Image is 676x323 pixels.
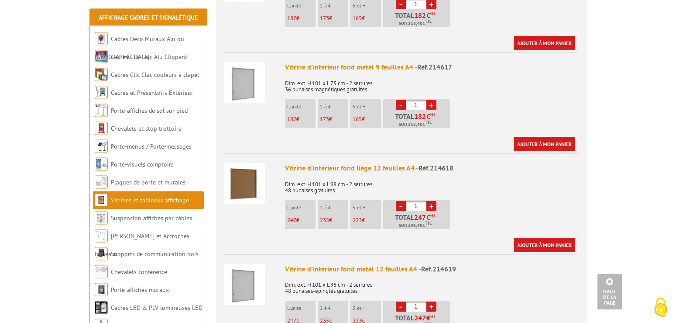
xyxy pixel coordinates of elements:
span: Soit € [399,121,432,128]
a: Cadres Deco Muraux Alu ou [GEOGRAPHIC_DATA] [95,35,184,61]
div: Vitrine d'intérieur fond métal 9 feuilles A4 - [285,62,579,72]
span: 182 [414,113,426,120]
img: Porte-affiches de sol sur pied [95,104,108,117]
img: Cookies (fenêtre modale) [650,297,672,319]
sup: HT [430,212,436,219]
img: Vitrine d'intérieur fond métal 12 feuilles A4 [224,264,265,305]
img: Porte-visuels comptoirs [95,158,108,171]
p: € [353,217,381,223]
p: € [287,15,316,21]
img: Plaques de porte et murales [95,176,108,189]
a: Porte-affiches muraux [111,286,169,294]
p: 5 et + [353,3,381,9]
a: Cadres Clic-Clac Alu Clippant [111,53,187,61]
img: Suspension affiches par câbles [95,212,108,225]
p: L'unité [287,205,316,211]
img: Cadres Clic-Clac couleurs à clapet [95,68,108,81]
span: Réf.214618 [419,163,453,172]
p: Dim. ext. H 101 x L 75 cm - 2 serrures 36 punaises magnétiques gratuites [285,74,579,93]
p: 5 et + [353,205,381,211]
p: 2 à 4 [320,3,348,9]
p: L'unité [287,104,316,110]
img: Cadres et Présentoirs Extérieur [95,86,108,99]
span: 173 [320,14,329,22]
p: 2 à 4 [320,104,348,110]
a: + [426,302,436,312]
p: Total [385,113,450,128]
a: Suspension affiches par câbles [111,214,192,222]
span: 218,40 [408,20,422,27]
a: Porte-menus / Porte-messages [111,142,192,150]
sup: TTC [425,19,432,24]
a: Cadres Clic-Clac couleurs à clapet [111,71,199,79]
div: Vitrine d'intérieur fond métal 12 feuilles A4 - [285,264,579,274]
a: + [426,100,436,110]
span: Soit € [399,222,432,229]
span: € [426,314,430,321]
p: L'unité [287,3,316,9]
a: Cadres et Présentoirs Extérieur [111,89,193,97]
span: 218,40 [408,121,422,128]
p: 5 et + [353,104,381,110]
span: € [426,12,430,19]
a: Vitrines et tableaux affichage [111,196,189,204]
a: Chevalets conférence [111,268,167,276]
p: Dim. ext. H 101 x L 98 cm - 2 serrures 48 punaises gratuites [285,175,579,194]
span: Réf.214617 [417,63,452,71]
img: Cimaises et Accroches tableaux [95,229,108,243]
p: € [287,217,316,223]
a: Haut de la page [597,274,622,310]
a: Porte-affiches de sol sur pied [111,107,188,115]
img: Cadres Deco Muraux Alu ou Bois [95,32,108,45]
span: 247 [414,314,426,321]
p: Total [385,214,450,229]
div: Vitrine d'intérieur fond liège 12 feuilles A4 - [285,163,579,173]
p: € [353,15,381,21]
span: € [426,113,430,120]
a: Ajouter à mon panier [514,238,575,252]
span: 296,40 [408,222,422,229]
p: € [320,15,348,21]
span: 182 [287,115,296,123]
img: Vitrines et tableaux affichage [95,194,108,207]
a: Supports de communication bois [111,250,199,258]
span: € [426,214,430,221]
img: Vitrine d'intérieur fond liège 12 feuilles A4 [224,163,265,204]
sup: HT [430,313,436,320]
sup: HT [430,111,436,118]
p: Total [385,12,450,27]
a: + [426,201,436,211]
p: 2 à 4 [320,305,348,311]
p: € [287,116,316,122]
span: 165 [353,14,362,22]
p: € [353,116,381,122]
p: € [320,217,348,223]
a: Chevalets et stop trottoirs [111,125,181,132]
sup: TTC [425,120,432,125]
a: - [396,100,406,110]
sup: HT [430,10,436,17]
span: Réf.214619 [421,264,456,273]
img: Chevalets conférence [95,265,108,278]
a: Porte-visuels comptoirs [111,160,174,168]
span: 247 [287,216,296,224]
a: [PERSON_NAME] et Accroches tableaux [95,232,189,258]
span: 223 [353,216,362,224]
a: - [396,201,406,211]
a: Ajouter à mon panier [514,36,575,50]
span: Soit € [399,20,432,27]
span: 165 [353,115,362,123]
img: Vitrine d'intérieur fond métal 9 feuilles A4 [224,62,265,103]
a: - [396,302,406,312]
p: 5 et + [353,305,381,311]
span: 182 [287,14,296,22]
p: € [320,116,348,122]
p: L'unité [287,305,316,311]
img: Cadres LED & PLV lumineuses LED [95,301,108,314]
a: Affichage Cadres et Signalétique [99,14,198,21]
p: Dim. ext. H 101 x L 98 cm - 2 serrures 48 punaises-épingles gratuites [285,276,579,294]
img: Porte-affiches muraux [95,283,108,296]
span: 247 [414,214,426,221]
img: Chevalets et stop trottoirs [95,122,108,135]
p: 2 à 4 [320,205,348,211]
